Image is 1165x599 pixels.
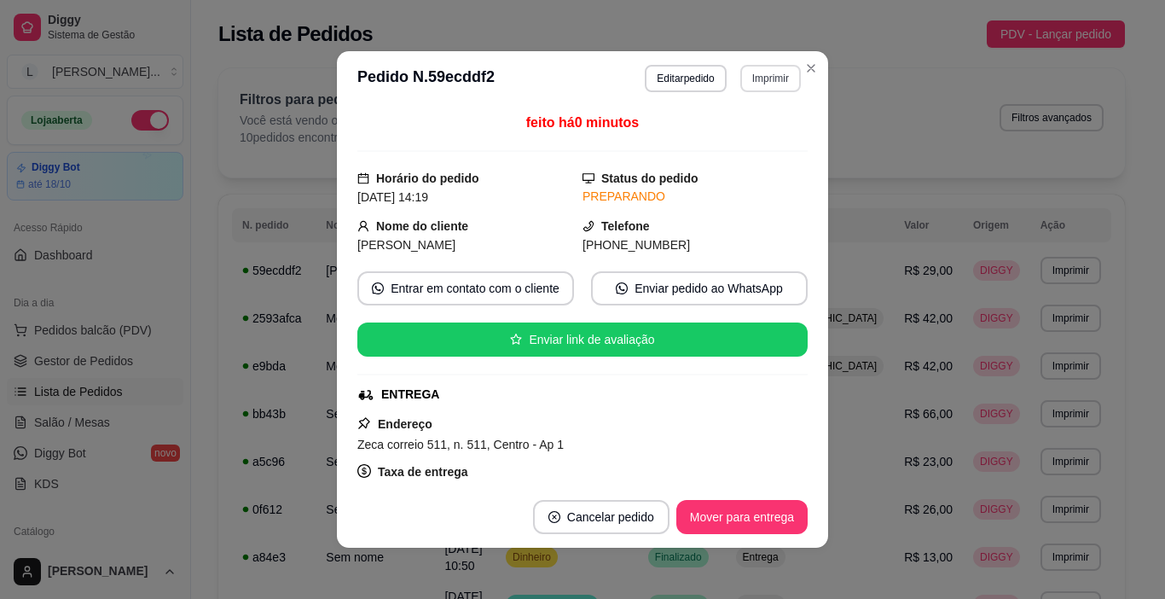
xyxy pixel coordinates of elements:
[616,282,628,294] span: whats-app
[582,238,690,252] span: [PHONE_NUMBER]
[357,190,428,204] span: [DATE] 14:19
[357,438,564,451] span: Zeca correio 511, n. 511, Centro - Ap 1
[582,220,594,232] span: phone
[357,238,455,252] span: [PERSON_NAME]
[378,465,468,479] strong: Taxa de entrega
[357,416,371,430] span: pushpin
[381,386,439,404] div: ENTREGA
[533,500,669,534] button: close-circleCancelar pedido
[357,172,369,184] span: calendar
[740,65,801,92] button: Imprimir
[676,500,808,534] button: Mover para entrega
[582,172,594,184] span: desktop
[591,271,808,305] button: whats-appEnviar pedido ao WhatsApp
[601,172,698,185] strong: Status do pedido
[526,115,639,130] span: feito há 0 minutos
[797,55,825,82] button: Close
[582,188,808,206] div: PREPARANDO
[376,172,479,185] strong: Horário do pedido
[378,417,432,431] strong: Endereço
[372,282,384,294] span: whats-app
[601,219,650,233] strong: Telefone
[357,464,371,478] span: dollar
[645,65,726,92] button: Editarpedido
[548,511,560,523] span: close-circle
[357,323,808,357] button: starEnviar link de avaliação
[357,271,574,305] button: whats-appEntrar em contato com o cliente
[510,334,522,346] span: star
[357,65,495,92] h3: Pedido N. 59ecddf2
[357,220,369,232] span: user
[376,219,468,233] strong: Nome do cliente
